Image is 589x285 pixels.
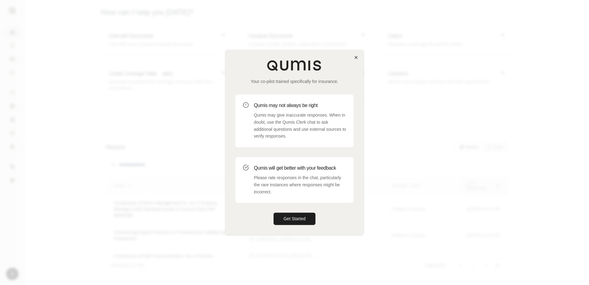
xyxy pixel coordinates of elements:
img: Qumis Logo [267,60,322,71]
p: Qumis may give inaccurate responses. When in doubt, use the Qumis Clerk chat to ask additional qu... [254,112,346,140]
button: Get Started [274,213,315,225]
h3: Qumis may not always be right [254,102,346,109]
h3: Qumis will get better with your feedback [254,164,346,172]
p: Your co-pilot trained specifically for insurance. [235,78,354,85]
p: Please rate responses in the chat, particularly the rare instances where responses might be incor... [254,174,346,195]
